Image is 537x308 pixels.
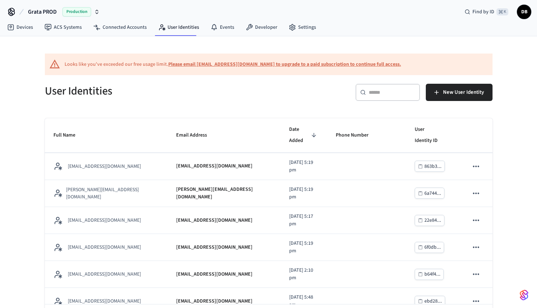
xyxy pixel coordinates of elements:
[415,215,444,226] button: 22e84...
[176,244,253,251] p: [EMAIL_ADDRESS][DOMAIN_NAME]
[289,267,318,282] p: [DATE] 2:10 pm
[289,159,318,174] p: [DATE] 5:19 pm
[459,5,514,18] div: Find by ID⌘ K
[176,162,253,170] p: [EMAIL_ADDRESS][DOMAIN_NAME]
[415,161,445,172] button: 863b3...
[68,163,141,170] p: [EMAIL_ADDRESS][DOMAIN_NAME]
[289,213,318,228] p: [DATE] 5:17 pm
[424,270,441,279] div: b64f4...
[517,5,531,19] button: DB
[62,7,91,17] span: Production
[45,84,264,98] h5: User Identities
[65,61,401,68] div: Looks like you've exceeded our free usage limit.
[472,8,494,15] span: Find by ID
[28,8,57,16] span: Grata PROD
[1,21,39,34] a: Devices
[415,269,444,280] button: b64f4...
[176,271,253,278] p: [EMAIL_ADDRESS][DOMAIN_NAME]
[39,21,88,34] a: ACS Systems
[176,217,253,224] p: [EMAIL_ADDRESS][DOMAIN_NAME]
[205,21,240,34] a: Events
[336,130,378,141] span: Phone Number
[289,240,318,255] p: [DATE] 5:19 pm
[424,162,442,171] div: 863b3...
[68,271,141,278] p: [EMAIL_ADDRESS][DOMAIN_NAME]
[68,298,141,305] p: [EMAIL_ADDRESS][DOMAIN_NAME]
[496,8,508,15] span: ⌘ K
[415,296,445,307] button: ebd28...
[68,217,141,224] p: [EMAIL_ADDRESS][DOMAIN_NAME]
[424,297,442,306] div: ebd28...
[518,5,531,18] span: DB
[520,289,528,301] img: SeamLogoGradient.69752ec5.svg
[289,124,318,147] span: Date Added
[424,216,441,225] div: 22e84...
[176,298,253,305] p: [EMAIL_ADDRESS][DOMAIN_NAME]
[152,21,205,34] a: User Identities
[443,88,484,97] span: New User Identity
[168,61,401,68] a: Please email [EMAIL_ADDRESS][DOMAIN_NAME] to upgrade to a paid subscription to continue full access.
[426,84,493,101] button: New User Identity
[424,243,441,252] div: 6f0db...
[176,186,272,201] p: [PERSON_NAME][EMAIL_ADDRESS][DOMAIN_NAME]
[176,130,216,141] span: Email Address
[53,130,85,141] span: Full Name
[424,189,441,198] div: 6a744...
[66,186,159,201] p: [PERSON_NAME][EMAIL_ADDRESS][DOMAIN_NAME]
[415,124,452,147] span: User Identity ID
[289,186,318,201] p: [DATE] 5:19 pm
[415,188,444,199] button: 6a744...
[240,21,283,34] a: Developer
[283,21,322,34] a: Settings
[68,244,141,251] p: [EMAIL_ADDRESS][DOMAIN_NAME]
[415,242,444,253] button: 6f0db...
[88,21,152,34] a: Connected Accounts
